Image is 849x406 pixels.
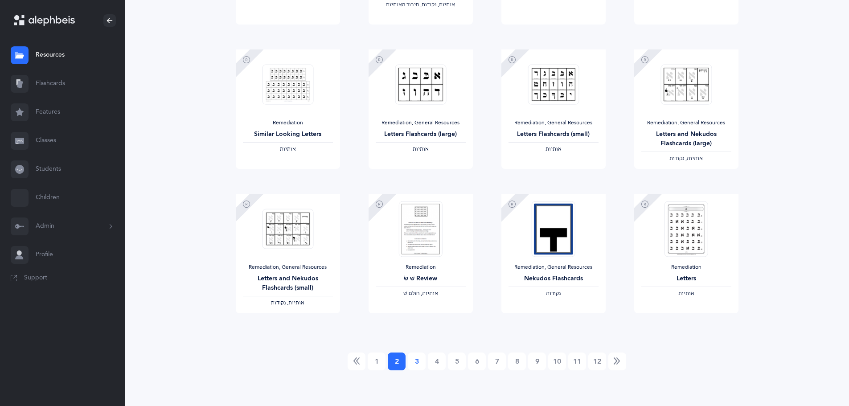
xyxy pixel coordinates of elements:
[262,64,313,105] img: similar_letters_charts_thumbnail_1634531170.png
[395,64,446,105] img: Letters_flashcards_Large_thumbnail_1612303125.png
[376,119,466,127] div: Remediation, General Resources
[546,290,561,296] span: ‫נקודות‬
[468,353,486,370] a: 6
[509,264,599,271] div: Remediation, General Resources
[403,290,438,296] span: ‫אותיות, חולם שׁ‬
[588,353,606,370] a: 12
[262,209,313,249] img: Small_Print_Letters_and_Nekudos_Flashcards_thumbnail_1733044853.png
[528,64,579,105] img: Letters_Flashcards_Mini_thumbnail_1612303140.png
[376,130,466,139] div: Letters Flashcards (large)
[509,130,599,139] div: Letters Flashcards (small)
[664,201,708,257] img: Remediation-Letters_1545629727.png
[243,264,333,271] div: Remediation, General Resources
[568,353,586,370] a: 11
[243,274,333,293] div: Letters and Nekudos Flashcards (small)
[641,274,731,283] div: Letters
[545,146,562,152] span: ‫אותיות‬
[368,353,386,370] a: 1
[641,130,731,148] div: Letters and Nekudos Flashcards (large)
[388,353,406,370] a: 2
[678,290,694,296] span: ‫אותיות‬
[508,353,526,370] a: 8
[428,353,446,370] a: 4
[376,274,466,283] div: שׁ שׂ Review
[398,201,442,257] img: Remediation-ShinSinReview_1545629947.png
[386,1,455,8] span: ‫אותיות, נקודות, חיבור האותיות‬
[509,274,599,283] div: Nekudos Flashcards
[408,353,426,370] a: 3
[531,201,575,257] img: Large_%D7%A0%D7%A7%D7%95%D7%93%D7%95%D7%AA_Flash_Cards_thumbnail_1568773698.png
[509,119,599,127] div: Remediation, General Resources
[376,264,466,271] div: Remediation
[348,353,365,370] a: Previous
[413,146,429,152] span: ‫אותיות‬
[243,119,333,127] div: Remediation
[528,353,546,370] a: 9
[669,155,703,161] span: ‫אותיות, נקודות‬
[24,274,47,283] span: Support
[641,119,731,127] div: Remediation, General Resources
[243,130,333,139] div: Similar Looking Letters
[660,64,712,105] img: Large_Print_Letters_and_Nekudos_Flashcards_thumbnail_1739080591.png
[548,353,566,370] a: 10
[608,353,626,370] a: Next
[280,146,296,152] span: ‫אותיות‬
[641,264,731,271] div: Remediation
[448,353,466,370] a: 5
[271,299,304,306] span: ‫אותיות, נקודות‬
[488,353,506,370] a: 7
